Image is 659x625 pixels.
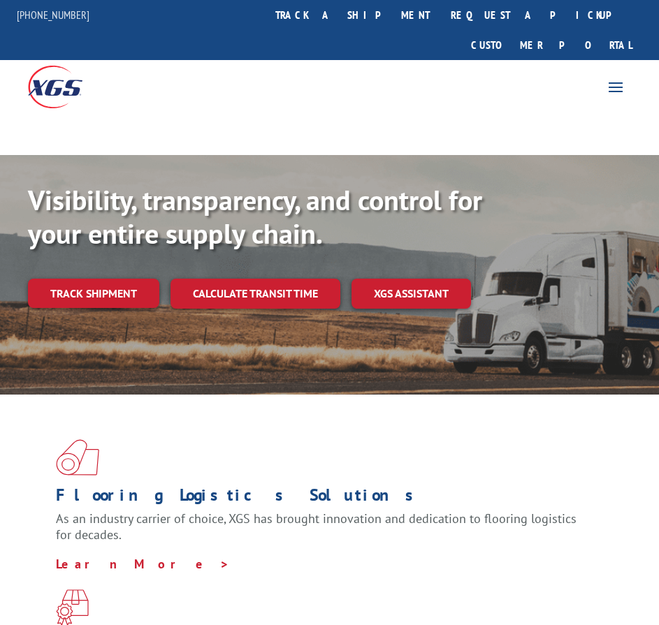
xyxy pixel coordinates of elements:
span: As an industry carrier of choice, XGS has brought innovation and dedication to flooring logistics... [56,510,577,543]
a: [PHONE_NUMBER] [17,8,89,22]
a: Learn More > [56,556,230,572]
a: Track shipment [28,279,159,308]
h1: Flooring Logistics Solutions [56,487,593,510]
img: xgs-icon-total-supply-chain-intelligence-red [56,439,99,476]
a: Calculate transit time [171,279,340,309]
a: XGS ASSISTANT [352,279,471,309]
a: Customer Portal [461,30,642,60]
b: Visibility, transparency, and control for your entire supply chain. [28,182,482,251]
